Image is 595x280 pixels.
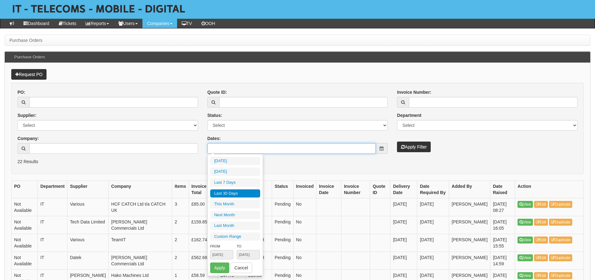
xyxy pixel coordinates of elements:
[207,112,222,118] label: Status:
[189,234,218,252] td: £162.74
[12,234,38,252] td: Not Available
[189,198,218,216] td: £85.00
[109,198,172,216] td: HCF CATCH Ltd t/a CATCH UK
[172,198,189,216] td: 3
[172,234,189,252] td: 2
[490,234,515,252] td: [DATE] 15:55
[81,19,114,28] a: Reports
[67,252,108,269] td: Datek
[231,262,252,273] button: Cancel
[237,243,260,249] label: To
[490,216,515,234] td: [DATE] 16:05
[293,252,316,269] td: No
[109,216,172,234] td: [PERSON_NAME] Commercials Ltd
[417,198,449,216] td: [DATE]
[293,198,316,216] td: No
[38,198,67,216] td: IT
[390,252,417,269] td: [DATE]
[417,252,449,269] td: [DATE]
[17,158,578,165] p: 22 Results
[11,69,47,80] a: Request PO
[490,252,515,269] td: [DATE] 14:59
[38,180,67,198] th: Department
[210,200,260,208] li: This Month
[210,157,260,165] li: [DATE]
[210,167,260,176] li: [DATE]
[549,237,572,243] a: Duplicate
[534,219,548,226] a: Edit
[417,234,449,252] td: [DATE]
[38,234,67,252] td: IT
[449,234,490,252] td: [PERSON_NAME]
[549,201,572,208] a: Duplicate
[172,180,189,198] th: Items
[549,219,572,226] a: Duplicate
[272,252,293,269] td: Pending
[12,198,38,216] td: Not Available
[272,198,293,216] td: Pending
[534,254,548,261] a: Edit
[390,198,417,216] td: [DATE]
[172,216,189,234] td: 2
[549,254,572,261] a: Duplicate
[207,135,221,142] label: Dates:
[293,180,316,198] th: Invoiced
[207,89,227,95] label: Quote ID:
[109,234,172,252] td: TeamIT
[38,216,67,234] td: IT
[210,211,260,219] li: Next Month
[189,180,218,198] th: Invoice Total
[272,180,293,198] th: Status
[515,180,584,198] th: Action
[210,232,260,241] li: Custom Range
[189,252,218,269] td: £562.68
[518,219,533,226] a: View
[54,19,81,28] a: Tickets
[210,222,260,230] li: Last Month
[9,37,42,43] li: Purchase Orders
[67,216,108,234] td: Tech Data Limited
[272,234,293,252] td: Pending
[17,112,37,118] label: Supplier:
[17,135,39,142] label: Company:
[397,112,421,118] label: Department
[534,201,548,208] a: Edit
[370,180,390,198] th: Quote ID
[19,19,54,28] a: Dashboard
[109,180,172,198] th: Company
[114,19,142,28] a: Users
[12,216,38,234] td: Not Available
[490,180,515,198] th: Date Raised
[67,198,108,216] td: Various
[449,216,490,234] td: [PERSON_NAME]
[417,180,449,198] th: Date Required By
[534,237,548,243] a: Edit
[210,178,260,187] li: Last 7 Days
[449,198,490,216] td: [PERSON_NAME]
[210,262,229,273] button: Apply
[210,189,260,198] li: Last 30 Days
[12,252,38,269] td: Not Available
[197,19,220,28] a: OOH
[17,89,25,95] label: PO:
[390,180,417,198] th: Delivery Date
[293,234,316,252] td: No
[109,252,172,269] td: [PERSON_NAME] Commercials Ltd
[142,19,177,28] a: Companies
[490,198,515,216] td: [DATE] 08:27
[210,243,233,249] label: From
[449,180,490,198] th: Added By
[67,180,108,198] th: Supplier
[316,180,341,198] th: Invoice Date
[417,216,449,234] td: [DATE]
[12,180,38,198] th: PO
[177,19,197,28] a: TV
[518,254,533,261] a: View
[172,252,189,269] td: 2
[293,216,316,234] td: No
[397,89,431,95] label: Invoice Number:
[272,216,293,234] td: Pending
[397,142,431,152] button: Apply Filter
[518,237,533,243] a: View
[390,216,417,234] td: [DATE]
